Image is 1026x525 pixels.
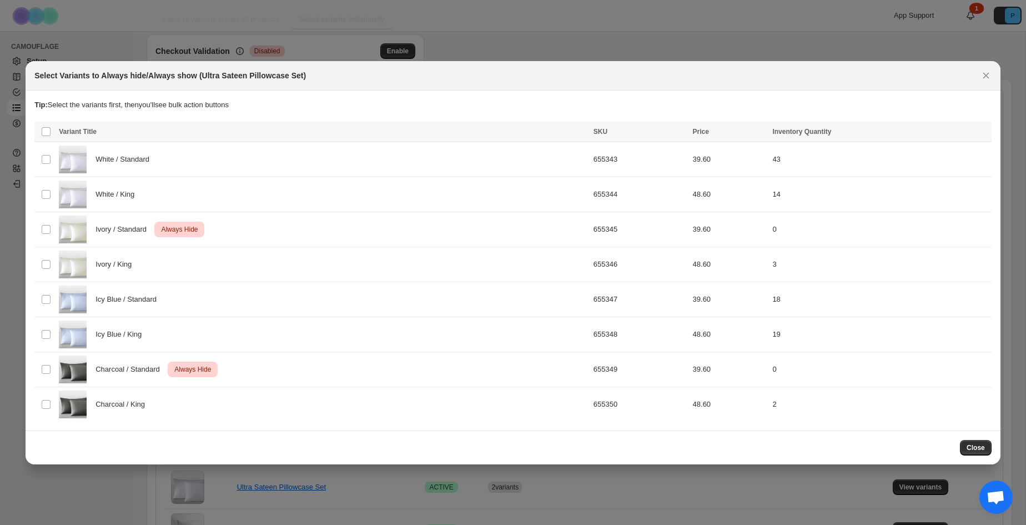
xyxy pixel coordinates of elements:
[690,317,770,352] td: 48.60
[95,224,153,235] span: Ivory / Standard
[95,154,155,165] span: White / Standard
[59,216,87,243] img: Ivory-pillowcase-set-Ultra-Sateen.jpg
[172,363,213,376] span: Always Hide
[769,387,991,422] td: 2
[690,212,770,247] td: 39.60
[979,481,1013,514] div: Open chat
[34,99,992,111] p: Select the variants first, then you'll see bulk action buttons
[690,352,770,387] td: 39.60
[590,177,690,212] td: 655344
[769,352,991,387] td: 0
[590,317,690,352] td: 655348
[594,128,607,136] span: SKU
[590,247,690,282] td: 655346
[590,142,690,177] td: 655343
[95,364,165,375] span: Charcoal / Standard
[159,223,200,236] span: Always Hide
[59,251,87,278] img: Ivory-pillowcase-set-Ultra-Sateen.jpg
[59,181,87,208] img: White-pillowcase-set-Ultra-Sateen.jpg
[769,212,991,247] td: 0
[693,128,709,136] span: Price
[769,317,991,352] td: 19
[59,128,97,136] span: Variant Title
[590,387,690,422] td: 655350
[95,189,140,200] span: White / King
[59,286,87,313] img: Icyblue-pillowcase-set-Ultra-Sateen.jpg
[590,212,690,247] td: 655345
[690,282,770,317] td: 39.60
[769,282,991,317] td: 18
[690,177,770,212] td: 48.60
[95,329,148,340] span: Icy Blue / King
[590,352,690,387] td: 655349
[590,282,690,317] td: 655347
[769,177,991,212] td: 14
[769,247,991,282] td: 3
[960,440,992,456] button: Close
[769,142,991,177] td: 43
[95,294,163,305] span: Icy Blue / Standard
[59,146,87,173] img: White-pillowcase-set-Ultra-Sateen.jpg
[690,247,770,282] td: 48.60
[95,259,138,270] span: Ivory / King
[978,68,994,83] button: Close
[690,142,770,177] td: 39.60
[34,70,306,81] h2: Select Variants to Always hide/Always show (Ultra Sateen Pillowcase Set)
[34,101,48,109] strong: Tip:
[59,356,87,383] img: Charcoal-pillowcase-set-Ultra-Sateen.jpg
[967,443,985,452] span: Close
[690,387,770,422] td: 48.60
[59,391,87,418] img: Charcoal-pillowcase-set-Ultra-Sateen.jpg
[95,399,151,410] span: Charcoal / King
[772,128,831,136] span: Inventory Quantity
[59,321,87,348] img: Icyblue-pillowcase-set-Ultra-Sateen.jpg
